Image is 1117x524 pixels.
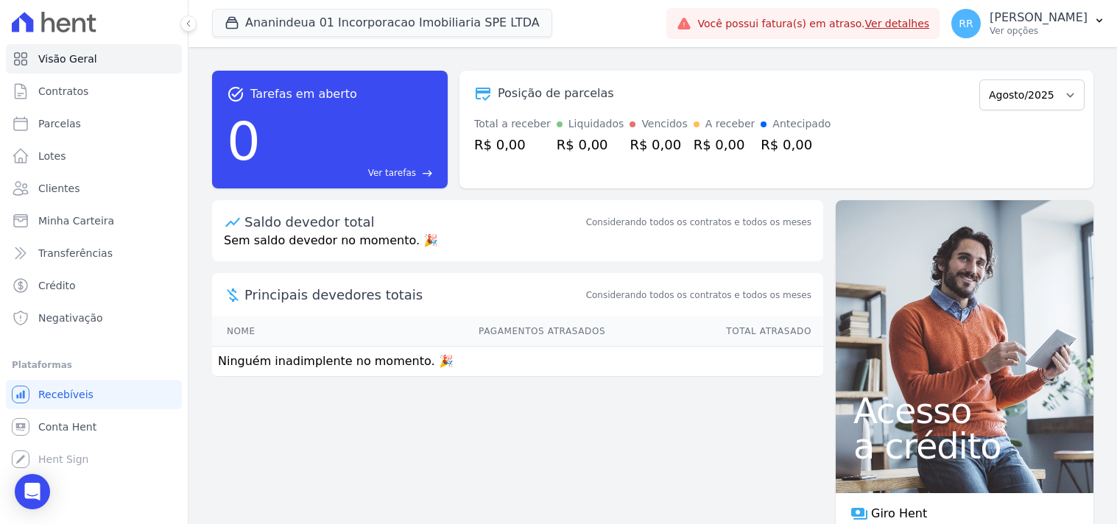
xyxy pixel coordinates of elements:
[227,85,244,103] span: task_alt
[6,109,182,138] a: Parcelas
[6,412,182,442] a: Conta Hent
[6,271,182,300] a: Crédito
[498,85,614,102] div: Posição de parcelas
[6,380,182,409] a: Recebíveis
[212,9,552,37] button: Ananindeua 01 Incorporacao Imobiliaria SPE LTDA
[474,135,551,155] div: R$ 0,00
[705,116,755,132] div: A receber
[38,116,81,131] span: Parcelas
[557,135,624,155] div: R$ 0,00
[368,166,416,180] span: Ver tarefas
[38,278,76,293] span: Crédito
[990,25,1088,37] p: Ver opções
[212,232,823,261] p: Sem saldo devedor no momento. 🎉
[38,149,66,163] span: Lotes
[38,213,114,228] span: Minha Carteira
[6,303,182,333] a: Negativação
[38,84,88,99] span: Contratos
[244,212,583,232] div: Saldo devedor total
[990,10,1088,25] p: [PERSON_NAME]
[227,103,261,180] div: 0
[694,135,755,155] div: R$ 0,00
[871,505,927,523] span: Giro Hent
[865,18,930,29] a: Ver detalhes
[853,428,1076,464] span: a crédito
[212,316,321,347] th: Nome
[586,216,811,229] div: Considerando todos os contratos e todos os meses
[761,135,831,155] div: R$ 0,00
[38,52,97,66] span: Visão Geral
[6,77,182,106] a: Contratos
[853,393,1076,428] span: Acesso
[6,174,182,203] a: Clientes
[586,288,811,302] span: Considerando todos os contratos e todos os meses
[606,316,823,347] th: Total Atrasado
[12,356,176,374] div: Plataformas
[6,238,182,268] a: Transferências
[422,168,433,179] span: east
[6,141,182,171] a: Lotes
[38,311,103,325] span: Negativação
[630,135,687,155] div: R$ 0,00
[212,347,823,377] td: Ninguém inadimplente no momento. 🎉
[38,246,113,261] span: Transferências
[641,116,687,132] div: Vencidos
[321,316,606,347] th: Pagamentos Atrasados
[568,116,624,132] div: Liquidados
[38,181,80,196] span: Clientes
[697,16,929,32] span: Você possui fatura(s) em atraso.
[250,85,357,103] span: Tarefas em aberto
[267,166,433,180] a: Ver tarefas east
[474,116,551,132] div: Total a receber
[15,474,50,509] div: Open Intercom Messenger
[38,419,96,434] span: Conta Hent
[6,44,182,74] a: Visão Geral
[6,206,182,236] a: Minha Carteira
[772,116,831,132] div: Antecipado
[940,3,1117,44] button: RR [PERSON_NAME] Ver opções
[38,387,94,402] span: Recebíveis
[959,18,973,29] span: RR
[244,285,583,305] span: Principais devedores totais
